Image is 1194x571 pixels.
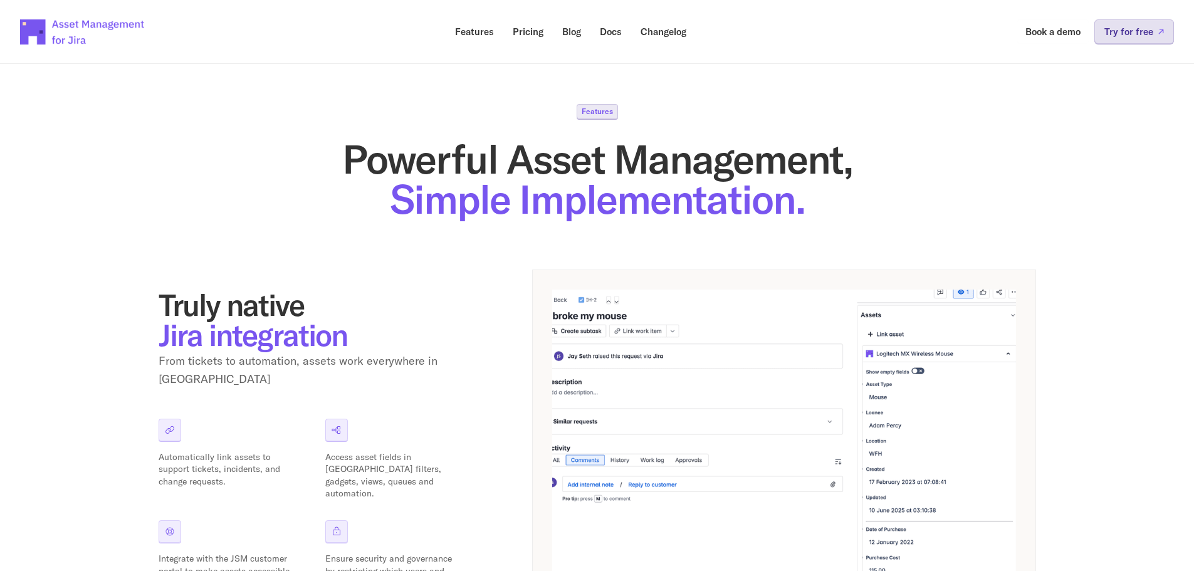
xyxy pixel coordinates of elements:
[159,290,472,350] h2: Truly native
[591,19,631,44] a: Docs
[1017,19,1089,44] a: Book a demo
[325,451,457,500] p: Access asset fields in [GEOGRAPHIC_DATA] filters, gadgets, views, queues and automation.
[1104,27,1153,36] p: Try for free
[600,27,622,36] p: Docs
[159,139,1036,219] h1: Powerful Asset Management,
[446,19,503,44] a: Features
[159,352,472,389] p: From tickets to automation, assets work everywhere in [GEOGRAPHIC_DATA]
[1094,19,1174,44] a: Try for free
[582,108,613,115] p: Features
[641,27,686,36] p: Changelog
[513,27,543,36] p: Pricing
[455,27,494,36] p: Features
[1025,27,1081,36] p: Book a demo
[562,27,581,36] p: Blog
[504,19,552,44] a: Pricing
[159,316,347,354] span: Jira integration
[553,19,590,44] a: Blog
[632,19,695,44] a: Changelog
[390,174,805,224] span: Simple Implementation.
[159,451,290,488] p: Automatically link assets to support tickets, incidents, and change requests.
